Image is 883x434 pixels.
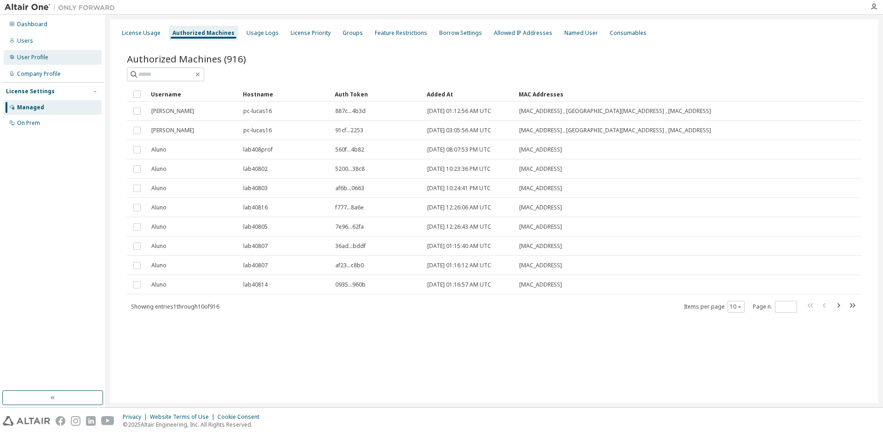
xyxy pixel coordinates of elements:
div: License Usage [122,29,161,37]
span: lab40803 [243,185,268,192]
img: instagram.svg [71,416,80,426]
div: Feature Restrictions [375,29,427,37]
span: [DATE] 10:23:36 PM UTC [427,165,491,173]
div: Company Profile [17,70,61,78]
span: Page n. [753,301,797,313]
div: Usage Logs [247,29,279,37]
span: [DATE] 01:12:56 AM UTC [427,107,491,115]
span: Items per page [684,301,745,313]
span: Aluno [151,281,166,288]
div: Username [151,87,235,101]
span: lab40814 [243,281,268,288]
span: [DATE] 08:07:53 PM UTC [427,146,491,153]
span: [DATE] 01:16:57 AM UTC [427,281,491,288]
div: Authorized Machines [172,29,235,37]
div: Borrow Settings [439,29,482,37]
div: Website Terms of Use [150,413,218,421]
span: [MAC_ADDRESS] [519,242,562,250]
img: Altair One [5,3,120,12]
div: Added At [427,87,511,101]
div: Allowed IP Addresses [494,29,552,37]
span: Aluno [151,165,166,173]
span: [MAC_ADDRESS] [519,223,562,231]
div: On Prem [17,119,40,127]
span: Authorized Machines (916) [127,52,246,65]
div: Groups [343,29,363,37]
span: 560f...4b82 [335,146,364,153]
span: [MAC_ADDRESS] , [GEOGRAPHIC_DATA][MAC_ADDRESS] , [MAC_ADDRESS] [519,107,711,115]
span: [DATE] 01:16:12 AM UTC [427,262,491,269]
span: 5200...38c8 [335,165,365,173]
div: User Profile [17,54,48,61]
span: [MAC_ADDRESS] [519,262,562,269]
span: [DATE] 12:26:43 AM UTC [427,223,491,231]
span: [DATE] 01:15:40 AM UTC [427,242,491,250]
span: [PERSON_NAME] [151,107,194,115]
div: Managed [17,104,44,111]
div: Named User [564,29,598,37]
span: lab40807 [243,262,268,269]
div: License Priority [291,29,331,37]
div: Hostname [243,87,327,101]
span: Aluno [151,204,166,211]
span: pc-lucas16 [243,127,272,134]
img: youtube.svg [101,416,115,426]
span: 887c...4b3d [335,107,366,115]
span: Aluno [151,223,166,231]
span: 0935...960b [335,281,366,288]
div: Users [17,37,33,45]
p: © 2025 Altair Engineering, Inc. All Rights Reserved. [123,421,265,428]
span: [MAC_ADDRESS] , [GEOGRAPHIC_DATA][MAC_ADDRESS] , [MAC_ADDRESS] [519,127,711,134]
span: af6b...0663 [335,185,364,192]
span: [DATE] 12:26:06 AM UTC [427,204,491,211]
span: f777...8a6e [335,204,364,211]
div: License Settings [6,88,55,95]
span: lab40802 [243,165,268,173]
span: 7e96...62fa [335,223,364,231]
span: Aluno [151,242,166,250]
span: af23...c8b0 [335,262,364,269]
div: Consumables [610,29,647,37]
span: [MAC_ADDRESS] [519,281,562,288]
span: lab40816 [243,204,268,211]
span: [PERSON_NAME] [151,127,194,134]
span: Aluno [151,185,166,192]
img: linkedin.svg [86,416,96,426]
span: [DATE] 03:05:56 AM UTC [427,127,491,134]
span: 91cf...2253 [335,127,363,134]
img: altair_logo.svg [3,416,50,426]
img: facebook.svg [56,416,65,426]
span: [MAC_ADDRESS] [519,185,562,192]
div: Auth Token [335,87,419,101]
span: 36ad...bddf [335,242,366,250]
span: [DATE] 10:24:41 PM UTC [427,185,491,192]
span: lab408prof [243,146,273,153]
div: Privacy [123,413,150,421]
div: Cookie Consent [218,413,265,421]
span: [MAC_ADDRESS] [519,146,562,153]
div: Dashboard [17,21,47,28]
span: Aluno [151,262,166,269]
span: lab40807 [243,242,268,250]
span: Aluno [151,146,166,153]
span: [MAC_ADDRESS] [519,204,562,211]
span: pc-lucas16 [243,107,272,115]
div: MAC Addresses [519,87,765,101]
button: 10 [730,303,742,310]
span: Showing entries 1 through 10 of 916 [131,303,219,310]
span: lab40805 [243,223,268,231]
span: [MAC_ADDRESS] [519,165,562,173]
